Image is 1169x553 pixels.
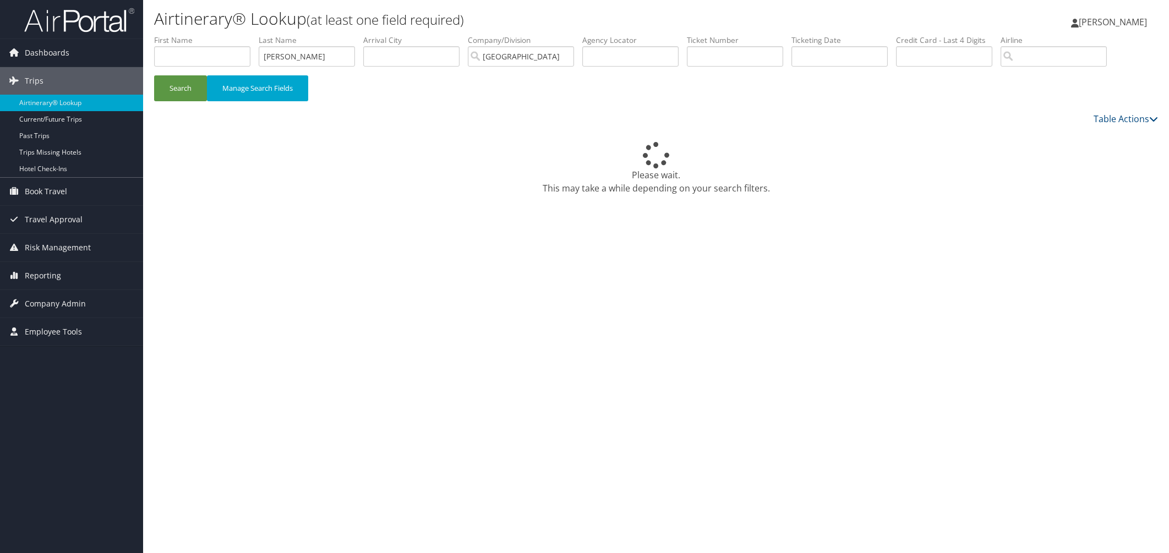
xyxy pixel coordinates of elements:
label: First Name [154,35,259,46]
label: Arrival City [363,35,468,46]
img: airportal-logo.png [24,7,134,33]
a: Table Actions [1094,113,1158,125]
span: Travel Approval [25,206,83,233]
label: Company/Division [468,35,582,46]
span: Book Travel [25,178,67,205]
span: [PERSON_NAME] [1079,16,1147,28]
span: Risk Management [25,234,91,261]
label: Agency Locator [582,35,687,46]
span: Dashboards [25,39,69,67]
small: (at least one field required) [307,10,464,29]
div: Please wait. This may take a while depending on your search filters. [154,142,1158,195]
label: Last Name [259,35,363,46]
button: Manage Search Fields [207,75,308,101]
label: Airline [1001,35,1115,46]
h1: Airtinerary® Lookup [154,7,823,30]
span: Trips [25,67,43,95]
button: Search [154,75,207,101]
a: [PERSON_NAME] [1071,6,1158,39]
label: Ticket Number [687,35,791,46]
label: Credit Card - Last 4 Digits [896,35,1001,46]
span: Company Admin [25,290,86,317]
label: Ticketing Date [791,35,896,46]
span: Reporting [25,262,61,289]
span: Employee Tools [25,318,82,346]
